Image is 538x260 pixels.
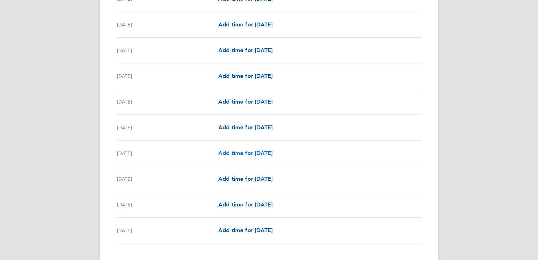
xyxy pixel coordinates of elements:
span: Add time for [DATE] [218,227,273,234]
div: [DATE] [117,175,218,183]
span: Add time for [DATE] [218,201,273,208]
div: [DATE] [117,46,218,55]
span: Add time for [DATE] [218,73,273,79]
a: Add time for [DATE] [218,175,273,183]
span: Add time for [DATE] [218,98,273,105]
span: Add time for [DATE] [218,21,273,28]
div: [DATE] [117,123,218,132]
a: Add time for [DATE] [218,200,273,209]
span: Add time for [DATE] [218,150,273,156]
span: Add time for [DATE] [218,124,273,131]
a: Add time for [DATE] [218,149,273,157]
a: Add time for [DATE] [218,46,273,55]
a: Add time for [DATE] [218,98,273,106]
span: Add time for [DATE] [218,175,273,182]
a: Add time for [DATE] [218,20,273,29]
div: [DATE] [117,226,218,235]
div: [DATE] [117,149,218,157]
a: Add time for [DATE] [218,123,273,132]
div: [DATE] [117,98,218,106]
div: [DATE] [117,200,218,209]
span: Add time for [DATE] [218,47,273,54]
div: [DATE] [117,20,218,29]
a: Add time for [DATE] [218,226,273,235]
div: [DATE] [117,72,218,80]
a: Add time for [DATE] [218,72,273,80]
